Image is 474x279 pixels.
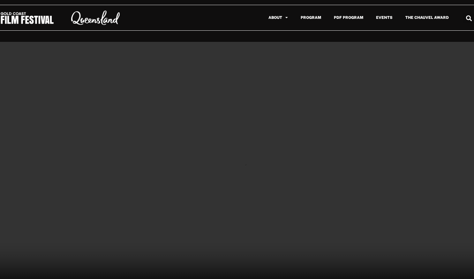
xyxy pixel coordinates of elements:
[327,10,370,25] a: PDF Program
[294,10,327,25] a: Program
[370,10,399,25] a: Events
[399,10,455,25] a: The Chauvel Award
[134,10,455,25] nav: Menu
[463,13,474,23] div: Search
[262,10,294,25] a: About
